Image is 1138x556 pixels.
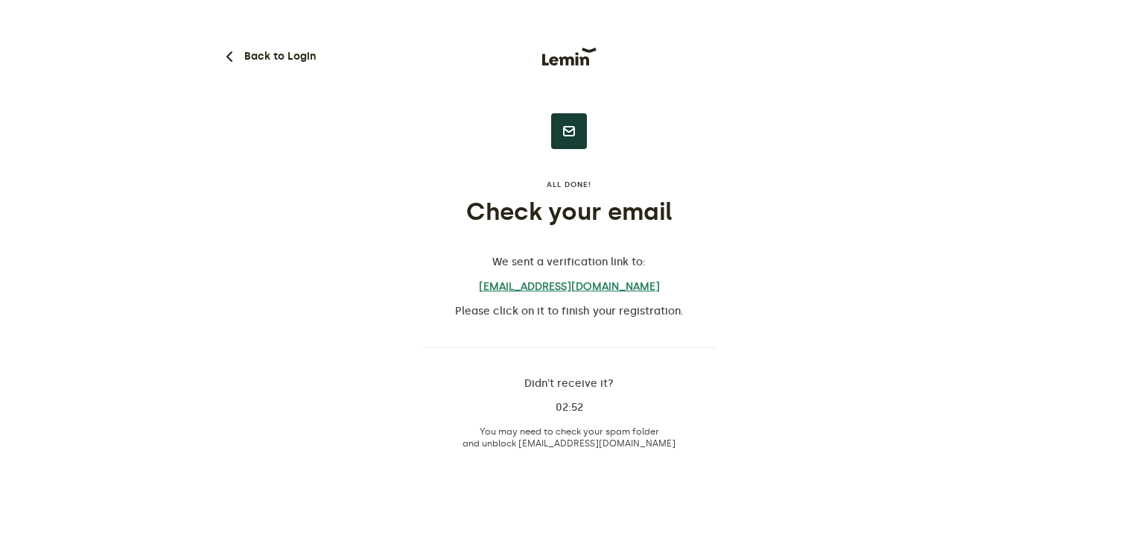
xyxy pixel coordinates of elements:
p: Please click on it to finish your registration. [422,306,716,318]
p: Didn't receive it? [422,378,716,390]
p: You may need to check your spam folder and unblock [EMAIL_ADDRESS][DOMAIN_NAME] [422,426,716,449]
p: 02:52 [422,402,716,414]
img: Lemin logo [542,48,597,66]
h1: Check your email [422,197,716,227]
button: Back to Login [220,48,316,66]
a: [EMAIL_ADDRESS][DOMAIN_NAME] [422,280,716,294]
label: All done! [422,179,716,191]
p: We sent a verification link to: [422,256,716,268]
